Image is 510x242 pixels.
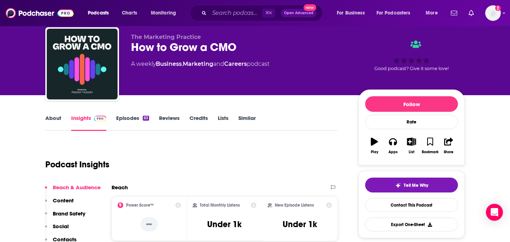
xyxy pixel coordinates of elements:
[112,184,128,191] h2: Reach
[371,150,378,154] div: Play
[6,6,74,20] img: Podchaser - Follow, Share and Rate Podcasts
[284,11,313,15] span: Open Advanced
[207,219,242,230] h3: Under 1k
[53,184,101,191] p: Reach & Audience
[332,7,374,19] button: open menu
[421,7,447,19] button: open menu
[402,133,421,159] button: List
[466,7,477,19] a: Show notifications dropdown
[45,115,61,131] a: About
[485,5,501,21] img: User Profile
[485,5,501,21] span: Logged in as Marketing09
[182,60,183,67] span: ,
[47,29,118,99] img: How to Grow a CMO
[122,8,137,18] span: Charts
[146,7,185,19] button: open menu
[197,5,329,21] div: Search podcasts, credits, & more...
[53,210,85,217] p: Brand Safety
[209,7,262,19] input: Search podcasts, credits, & more...
[448,7,460,19] a: Show notifications dropdown
[53,197,74,204] p: Content
[421,133,439,159] button: Bookmark
[126,203,154,208] h2: Power Score™
[275,203,314,208] h2: New Episode Listens
[159,115,180,131] a: Reviews
[365,178,458,192] button: tell me why sparkleTell Me Why
[337,8,365,18] span: For Business
[281,9,317,17] button: Open AdvancedNew
[183,60,213,67] a: Marketing
[45,184,101,197] button: Reach & Audience
[374,66,449,71] span: Good podcast? Give it some love!
[495,5,501,11] svg: Add a profile image
[143,116,149,121] div: 63
[141,217,158,231] p: --
[262,8,275,18] span: ⌘ K
[83,7,118,19] button: open menu
[117,7,141,19] a: Charts
[45,223,69,236] button: Social
[224,60,247,67] a: Careers
[71,115,106,131] a: InsightsPodchaser Pro
[200,203,240,208] h2: Total Monthly Listens
[94,116,106,121] img: Podchaser Pro
[238,115,256,131] a: Similar
[485,5,501,21] button: Show profile menu
[422,150,438,154] div: Bookmark
[444,150,453,154] div: Share
[365,115,458,129] div: Rate
[384,133,402,159] button: Apps
[409,150,414,154] div: List
[131,34,201,40] span: The Marketing Practice
[45,210,85,223] button: Brand Safety
[218,115,228,131] a: Lists
[440,133,458,159] button: Share
[189,115,208,131] a: Credits
[156,60,182,67] a: Business
[151,8,176,18] span: Monitoring
[365,133,384,159] button: Play
[213,60,224,67] span: and
[283,219,317,230] h3: Under 1k
[376,8,410,18] span: For Podcasters
[131,60,270,68] div: A weekly podcast
[365,96,458,112] button: Follow
[45,159,109,170] h1: Podcast Insights
[45,197,74,210] button: Content
[395,183,401,188] img: tell me why sparkle
[404,183,428,188] span: Tell Me Why
[358,34,465,77] div: Good podcast? Give it some love!
[426,8,438,18] span: More
[365,218,458,231] button: Export One-Sheet
[486,204,503,221] div: Open Intercom Messenger
[88,8,109,18] span: Podcasts
[365,198,458,212] a: Contact This Podcast
[53,223,69,230] p: Social
[116,115,149,131] a: Episodes63
[372,7,421,19] button: open menu
[389,150,398,154] div: Apps
[304,4,316,11] span: New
